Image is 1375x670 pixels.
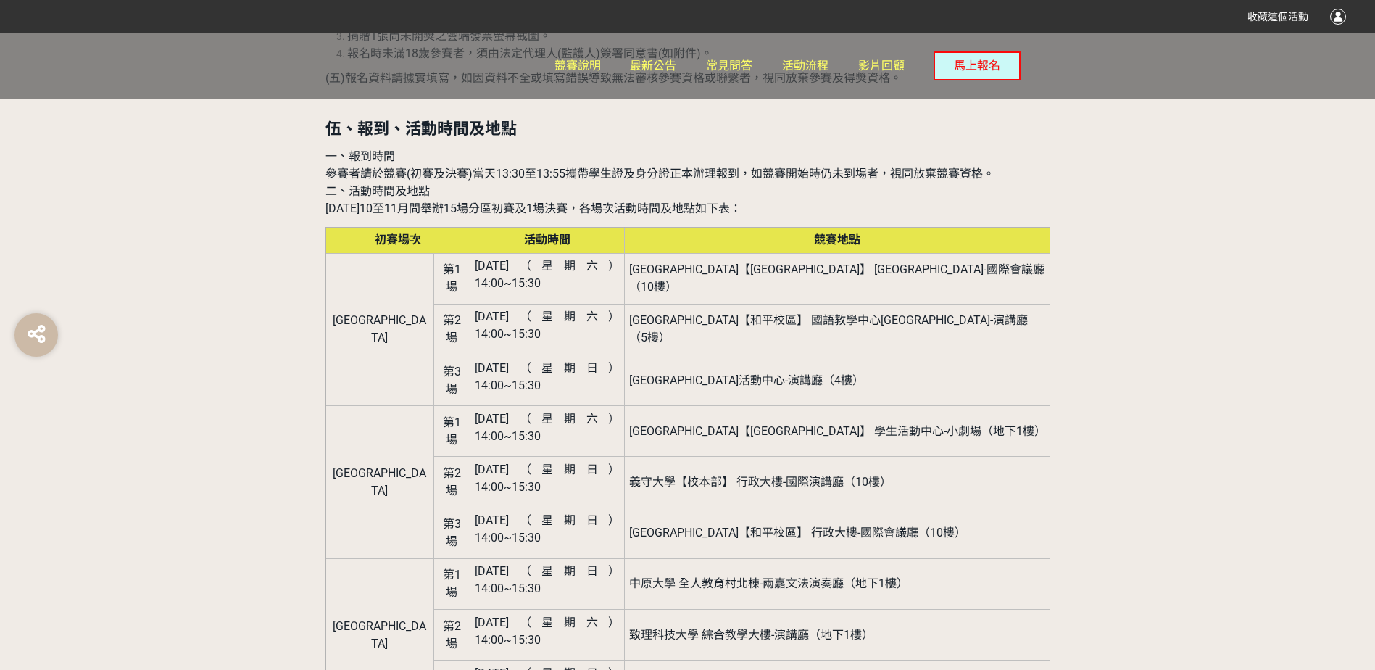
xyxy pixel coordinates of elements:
[475,310,620,341] span: [DATE]（星期六） 14:00~15:30
[629,475,892,489] span: 義守大學【校本部】 行政大樓-國際演講廳（10樓）
[333,619,426,650] span: [GEOGRAPHIC_DATA]
[858,33,905,99] a: 影片回顧
[629,628,873,642] span: 致理科技大學 綜合教學大樓-演講廳（地下1樓）
[524,233,570,247] span: 活動時間
[443,619,461,650] span: 第2場
[443,313,461,344] span: 第2場
[629,373,864,387] span: [GEOGRAPHIC_DATA]活動中心-演講廳（4樓）
[629,424,1046,438] span: [GEOGRAPHIC_DATA]【[GEOGRAPHIC_DATA]】 學生活動中心-小劇場（地下1樓）
[475,616,620,647] span: [DATE]（星期六） 14:00~15:30
[954,59,1000,73] span: 馬上報名
[934,51,1021,80] button: 馬上報名
[475,361,620,392] span: [DATE]（星期日） 14:00~15:30
[554,33,601,99] a: 競賽說明
[325,202,741,215] span: [DATE]10至11月間舉辦15場分區初賽及1場決賽，各場次活動時間及地點如下表：
[782,59,828,73] span: 活動流程
[629,526,966,539] span: [GEOGRAPHIC_DATA]【和平校區】 行政大樓-國際會議廳（10樓）
[443,262,461,294] span: 第1場
[475,463,620,494] span: [DATE]（星期日） 14:00~15:30
[443,568,461,599] span: 第1場
[706,33,752,99] a: 常見問答
[475,412,620,443] span: [DATE]（星期六） 14:00~15:30
[443,415,461,447] span: 第1場
[443,517,461,548] span: 第3場
[630,33,676,99] a: 最新公告
[706,59,752,73] span: 常見問答
[375,233,421,247] span: 初賽場次
[325,167,994,181] span: 參賽者請於競賽(初賽及決賽)當天13:30至13:55攜帶學生證及身分證正本辦理報到，如競賽開始時仍未到場者，視同放棄競賽資格。
[333,466,426,497] span: [GEOGRAPHIC_DATA]
[630,59,676,73] span: 最新公告
[333,313,426,344] span: [GEOGRAPHIC_DATA]
[475,259,620,290] span: [DATE]（星期六） 14:00~15:30
[325,120,517,138] strong: 伍、報到、活動時間及地點
[629,576,908,590] span: 中原大學 全人教育村北棟-兩嘉文法演奏廳（地下1樓）
[629,313,1028,344] span: [GEOGRAPHIC_DATA]【和平校區】 國語教學中心[GEOGRAPHIC_DATA]-演講廳（5樓）
[629,262,1044,294] span: [GEOGRAPHIC_DATA]【[GEOGRAPHIC_DATA]】 [GEOGRAPHIC_DATA]-國際會議廳（10樓）
[1247,11,1308,22] span: 收藏這個活動
[325,184,430,198] span: 二、活動時間及地點
[858,59,905,73] span: 影片回顧
[325,149,395,163] span: 一、報到時間
[782,33,828,99] a: 活動流程
[554,59,601,73] span: 競賽說明
[814,233,860,247] span: 競賽地點
[475,513,620,545] span: [DATE]（星期日） 14:00~15:30
[443,466,461,497] span: 第2場
[475,564,620,595] span: [DATE]（星期日） 14:00~15:30
[443,365,461,396] span: 第3場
